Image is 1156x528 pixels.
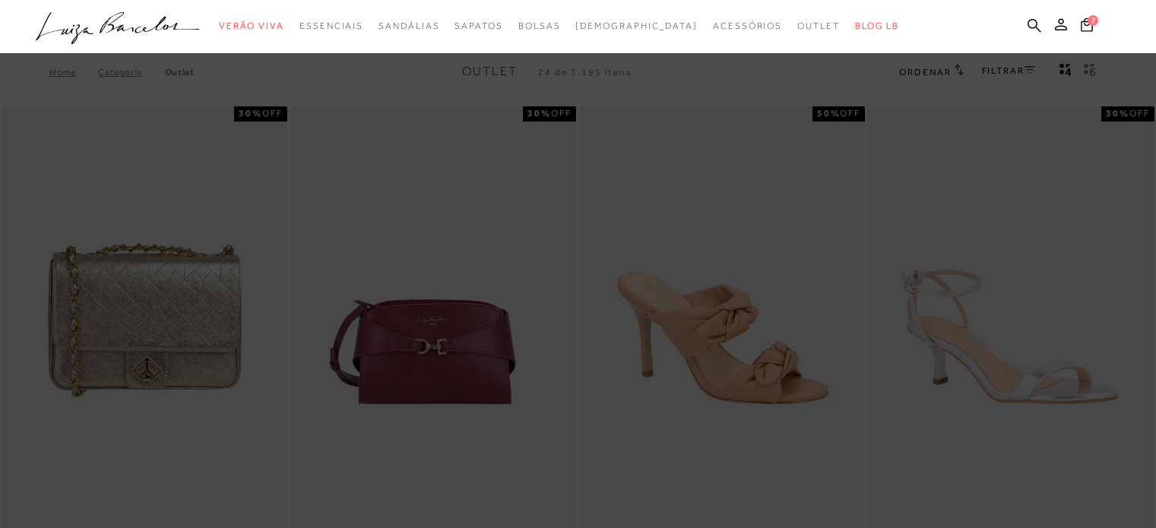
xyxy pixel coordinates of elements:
[1088,15,1098,26] span: 2
[797,12,840,40] a: categoryNavScreenReaderText
[713,12,782,40] a: categoryNavScreenReaderText
[1076,17,1097,37] button: 2
[855,21,899,31] span: BLOG LB
[378,12,439,40] a: categoryNavScreenReaderText
[575,12,698,40] a: noSubCategoriesText
[219,12,284,40] a: categoryNavScreenReaderText
[713,21,782,31] span: Acessórios
[855,12,899,40] a: BLOG LB
[797,21,840,31] span: Outlet
[378,21,439,31] span: Sandálias
[454,12,502,40] a: categoryNavScreenReaderText
[299,21,363,31] span: Essenciais
[299,12,363,40] a: categoryNavScreenReaderText
[454,21,502,31] span: Sapatos
[518,12,561,40] a: categoryNavScreenReaderText
[518,21,561,31] span: Bolsas
[219,21,284,31] span: Verão Viva
[575,21,698,31] span: [DEMOGRAPHIC_DATA]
